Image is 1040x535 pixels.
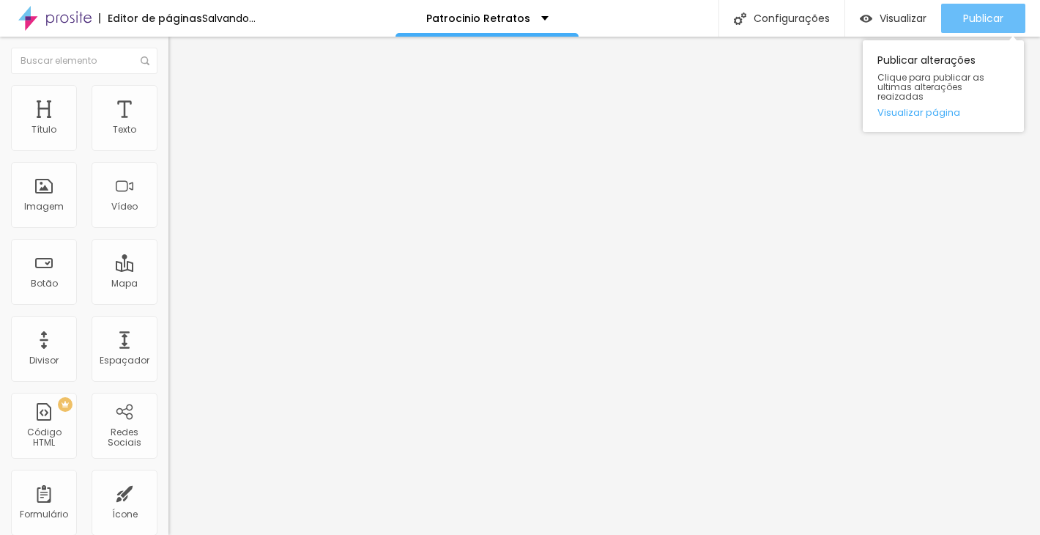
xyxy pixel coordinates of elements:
img: Icone [141,56,149,65]
span: Clique para publicar as ultimas alterações reaizadas [877,73,1009,102]
div: Código HTML [15,427,73,449]
input: Buscar elemento [11,48,157,74]
div: Mapa [111,278,138,289]
img: Icone [734,12,746,25]
div: Formulário [20,509,68,520]
div: Divisor [29,355,59,366]
div: Vídeo [111,202,138,212]
div: Texto [113,125,136,135]
div: Editor de páginas [99,13,202,23]
div: Publicar alterações [863,40,1024,132]
a: Visualizar página [877,108,1009,117]
img: view-1.svg [860,12,872,25]
div: Ícone [112,509,138,520]
div: Título [31,125,56,135]
div: Botão [31,278,58,289]
span: Visualizar [880,12,926,24]
button: Visualizar [845,4,941,33]
span: Publicar [963,12,1003,24]
div: Imagem [24,202,64,212]
div: Redes Sociais [95,427,153,449]
iframe: Editor [168,37,1040,535]
div: Salvando... [202,13,256,23]
p: Patrocinio Retratos [426,13,530,23]
div: Espaçador [100,355,149,366]
button: Publicar [941,4,1025,33]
